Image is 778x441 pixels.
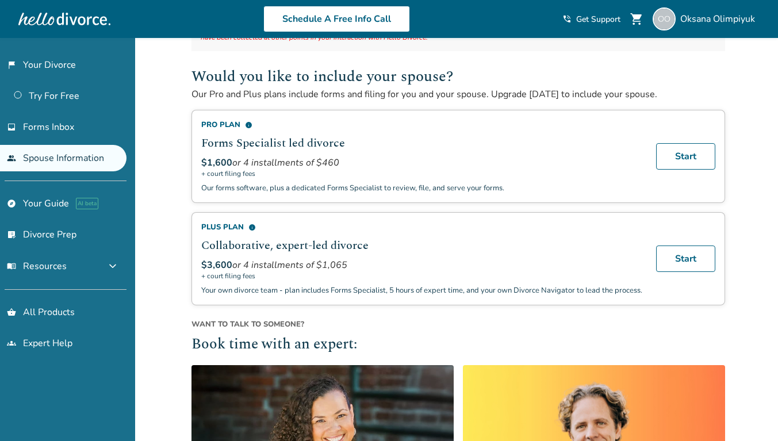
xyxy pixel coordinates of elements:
span: + court filing fees [201,169,642,178]
span: inbox [7,122,16,132]
div: Pro Plan [201,120,642,130]
span: Resources [7,260,67,273]
h2: Forms Specialist led divorce [201,135,642,152]
span: info [248,224,256,231]
p: Your own divorce team - plan includes Forms Specialist, 5 hours of expert time, and your own Divo... [201,285,642,296]
span: shopping_basket [7,308,16,317]
span: people [7,154,16,163]
span: Get Support [576,14,620,25]
span: flag_2 [7,60,16,70]
span: info [245,121,252,129]
div: or 4 installments of $460 [201,156,642,169]
span: phone_in_talk [562,14,572,24]
span: explore [7,199,16,208]
span: list_alt_check [7,230,16,239]
span: menu_book [7,262,16,271]
span: groups [7,339,16,348]
p: Our Pro and Plus plans include forms and filing for you and your spouse. Upgrade [DATE] to includ... [191,88,725,101]
span: $3,600 [201,259,232,271]
iframe: Chat Widget [720,386,778,441]
span: AI beta [76,198,98,209]
div: or 4 installments of $1,065 [201,259,642,271]
span: Forms Inbox [23,121,74,133]
span: shopping_cart [630,12,643,26]
div: Plus Plan [201,222,642,232]
a: Schedule A Free Info Call [263,6,410,32]
h2: Book time with an expert: [191,334,725,356]
img: oolimpiyuk@gmail.com [653,7,676,30]
h2: Would you like to include your spouse? [191,65,725,88]
p: Our forms software, plus a dedicated Forms Specialist to review, file, and serve your forms. [201,183,642,193]
h2: Collaborative, expert-led divorce [201,237,642,254]
a: Start [656,143,715,170]
a: phone_in_talkGet Support [562,14,620,25]
span: expand_more [106,259,120,273]
a: Start [656,246,715,272]
span: + court filing fees [201,271,642,281]
span: Oksana Olimpiyuk [680,13,760,25]
span: Want to talk to someone? [191,319,725,329]
span: $1,600 [201,156,232,169]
